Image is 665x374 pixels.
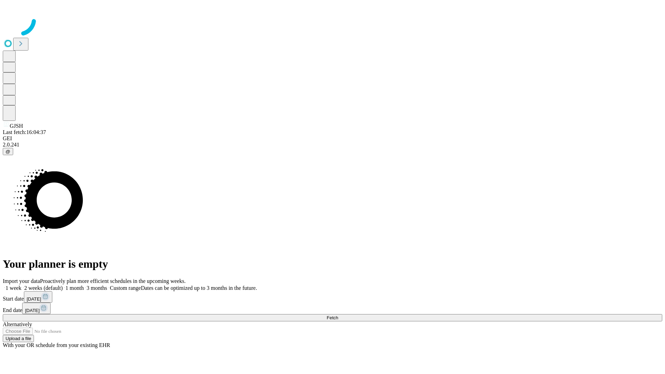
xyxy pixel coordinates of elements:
[3,303,662,314] div: End date
[110,285,141,291] span: Custom range
[22,303,51,314] button: [DATE]
[327,315,338,320] span: Fetch
[65,285,84,291] span: 1 month
[3,314,662,321] button: Fetch
[3,321,32,327] span: Alternatively
[24,291,52,303] button: [DATE]
[3,129,46,135] span: Last fetch: 16:04:37
[6,149,10,154] span: @
[27,296,41,302] span: [DATE]
[3,148,13,155] button: @
[24,285,63,291] span: 2 weeks (default)
[3,335,34,342] button: Upload a file
[3,258,662,270] h1: Your planner is empty
[3,278,40,284] span: Import your data
[6,285,21,291] span: 1 week
[3,142,662,148] div: 2.0.241
[3,135,662,142] div: GEI
[141,285,257,291] span: Dates can be optimized up to 3 months in the future.
[3,291,662,303] div: Start date
[3,342,110,348] span: With your OR schedule from your existing EHR
[40,278,186,284] span: Proactively plan more efficient schedules in the upcoming weeks.
[10,123,23,129] span: GJSH
[87,285,107,291] span: 3 months
[25,308,39,313] span: [DATE]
